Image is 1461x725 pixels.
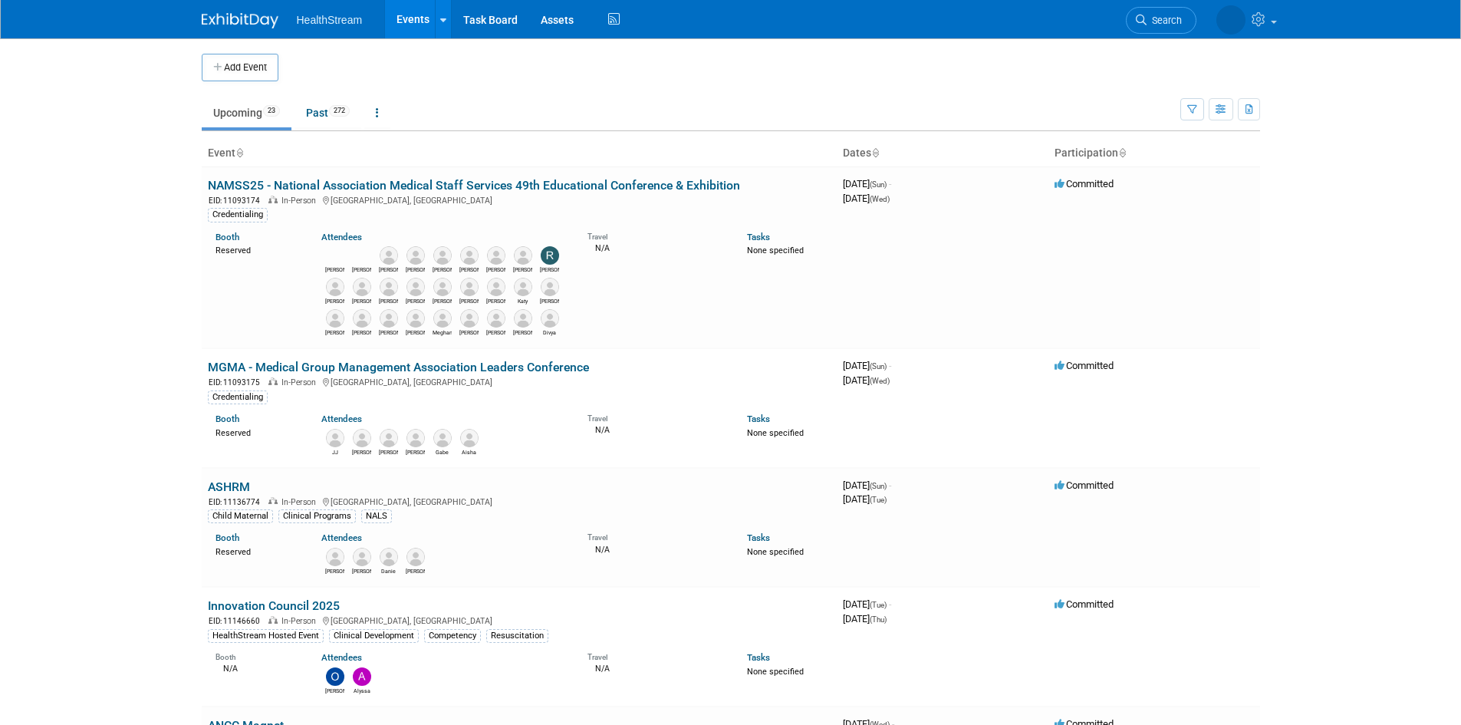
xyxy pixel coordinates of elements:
[208,208,268,222] div: Credentialing
[208,391,268,404] div: Credentialing
[843,360,891,371] span: [DATE]
[747,667,804,677] span: None specified
[747,232,770,242] a: Tasks
[202,140,837,166] th: Event
[379,265,398,274] div: Bryan Robbins
[325,265,344,274] div: Andrea Schmitz
[208,479,250,494] a: ASHRM
[487,246,505,265] img: Joe Deedy
[587,423,724,436] div: N/A
[352,447,371,456] div: William Davis
[870,482,887,490] span: (Sun)
[406,429,425,447] img: Ty Meredith
[1126,7,1196,34] a: Search
[889,598,891,610] span: -
[747,532,770,543] a: Tasks
[433,328,452,337] div: Meghan Kurtz
[268,377,278,385] img: In-Person Event
[281,196,321,206] span: In-Person
[208,193,831,206] div: [GEOGRAPHIC_DATA], [GEOGRAPHIC_DATA]
[889,360,891,371] span: -
[587,543,724,555] div: N/A
[202,54,278,81] button: Add Event
[202,13,278,28] img: ExhibitDay
[433,265,452,274] div: Katie Jobst
[433,447,452,456] div: Gabe Glimps
[540,296,559,305] div: Nicole Otte
[747,428,804,438] span: None specified
[216,544,299,558] div: Reserved
[541,246,559,265] img: Rochelle Celik
[487,309,505,328] img: Tawna Knight
[433,296,452,305] div: Chris Gann
[268,497,278,505] img: In-Person Event
[380,309,398,328] img: Jackie Jones
[843,613,887,624] span: [DATE]
[1055,178,1114,189] span: Committed
[514,309,532,328] img: Kevin O'Hara
[326,278,344,296] img: Amy Kleist
[353,246,371,265] img: Wendy Nixx
[843,598,891,610] span: [DATE]
[321,414,362,424] a: Attendees
[1055,479,1114,491] span: Committed
[424,629,481,643] div: Competency
[1055,360,1114,371] span: Committed
[406,548,425,566] img: Tanesha Riley
[406,246,425,265] img: Reuben Faber
[326,667,344,686] img: Olivia Christopher
[587,227,724,242] div: Travel
[281,497,321,507] span: In-Person
[870,615,887,624] span: (Thu)
[326,309,344,328] img: Jen Grijalva
[843,193,890,204] span: [DATE]
[325,686,344,695] div: Olivia Christopher
[209,498,266,506] span: EID: 11136774
[380,278,398,296] img: Aaron Faber
[235,147,243,159] a: Sort by Event Name
[353,429,371,447] img: William Davis
[747,414,770,424] a: Tasks
[433,278,452,296] img: Chris Gann
[379,328,398,337] div: Jackie Jones
[513,296,532,305] div: Katy Young
[889,479,891,491] span: -
[486,265,505,274] div: Joe Deedy
[325,566,344,575] div: Kathryn Prusinski
[263,105,280,117] span: 23
[329,629,419,643] div: Clinical Development
[1118,147,1126,159] a: Sort by Participation Type
[433,246,452,265] img: Katie Jobst
[1216,5,1245,35] img: Wendy Nixx
[329,105,350,117] span: 272
[870,180,887,189] span: (Sun)
[540,265,559,274] div: Rochelle Celik
[216,242,299,256] div: Reserved
[208,375,831,388] div: [GEOGRAPHIC_DATA], [GEOGRAPHIC_DATA]
[870,362,887,371] span: (Sun)
[352,328,371,337] div: Joanna Juergens
[326,246,344,265] img: Andrea Schmitz
[353,278,371,296] img: Sadie Welch
[278,509,356,523] div: Clinical Programs
[380,246,398,265] img: Bryan Robbins
[1055,598,1114,610] span: Committed
[361,509,392,523] div: NALS
[433,309,452,328] img: Meghan Kurtz
[379,447,398,456] div: Amanda Morinelli
[870,601,887,609] span: (Tue)
[747,652,770,663] a: Tasks
[460,429,479,447] img: Aisha Roels
[281,377,321,387] span: In-Person
[380,429,398,447] img: Amanda Morinelli
[326,548,344,566] img: Kathryn Prusinski
[870,195,890,203] span: (Wed)
[406,265,425,274] div: Reuben Faber
[460,278,479,296] img: Brandi Zevenbergen
[513,265,532,274] div: Brianna Gabriel
[843,479,891,491] span: [DATE]
[209,378,266,387] span: EID: 11093175
[870,377,890,385] span: (Wed)
[326,429,344,447] img: JJ Harnke
[379,296,398,305] div: Aaron Faber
